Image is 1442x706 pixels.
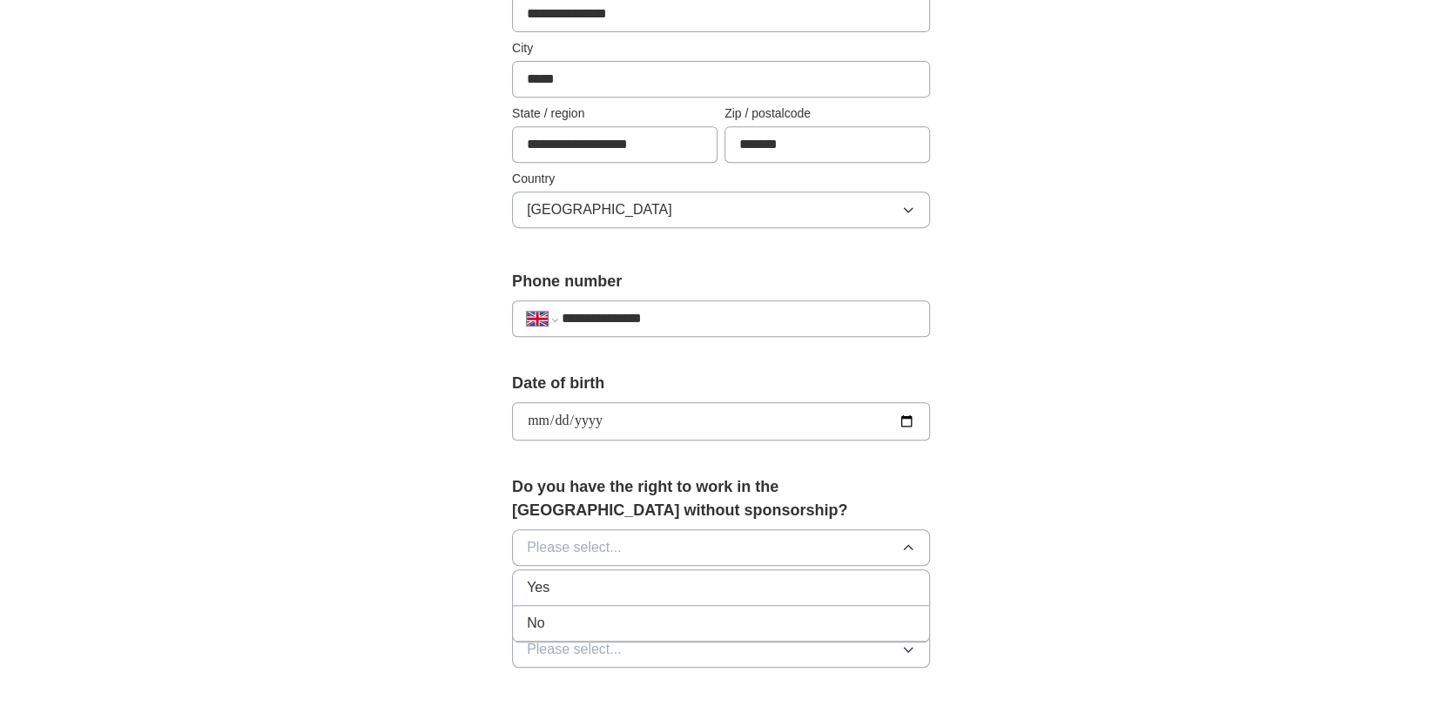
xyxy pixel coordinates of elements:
label: Country [512,170,930,188]
label: State / region [512,104,718,123]
span: Please select... [527,537,622,558]
button: [GEOGRAPHIC_DATA] [512,192,930,228]
span: [GEOGRAPHIC_DATA] [527,199,672,220]
label: Zip / postalcode [724,104,930,123]
label: Do you have the right to work in the [GEOGRAPHIC_DATA] without sponsorship? [512,475,930,522]
span: Please select... [527,639,622,660]
label: City [512,39,930,57]
span: Yes [527,577,549,598]
label: Phone number [512,270,930,293]
label: Date of birth [512,372,930,395]
button: Please select... [512,529,930,566]
span: No [527,613,544,634]
button: Please select... [512,631,930,668]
